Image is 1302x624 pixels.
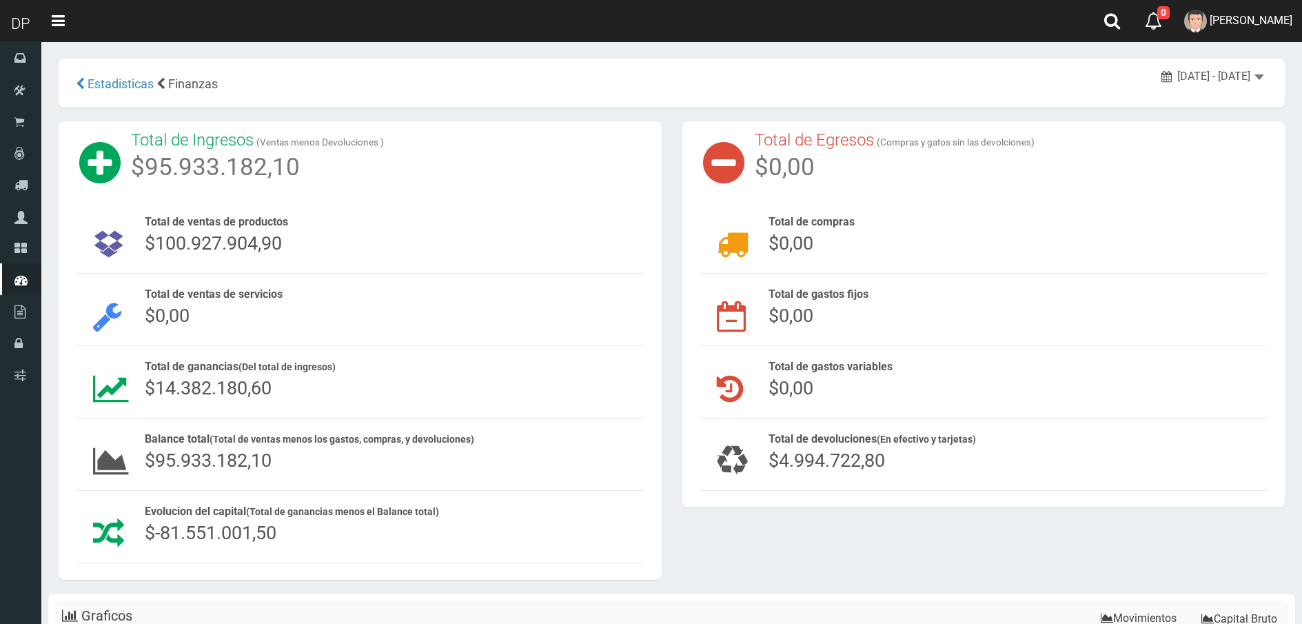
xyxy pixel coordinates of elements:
[769,450,885,472] span: $4.994.722,80
[238,361,336,372] small: (Del total de ingresos)
[769,288,868,301] span: Total de gastos fijos
[145,505,439,518] span: Evolucion del capital
[769,432,976,445] span: Total de devoluciones
[85,77,154,91] a: Estadisticas
[145,215,288,228] span: Total de ventas de productos
[145,522,276,544] span: $-81.551.001,50
[1177,70,1250,83] span: [DATE] - [DATE]
[769,305,813,327] span: $0,00
[1184,10,1207,32] img: User Image
[246,506,439,517] small: (Total de ganancias menos el Balance total)
[168,77,218,91] span: Finanzas
[256,137,384,148] small: (Ventas menos Devoluciones )
[131,132,254,148] h3: Total de Ingresos
[877,434,976,445] small: (En efectivo y tarjetas)
[1210,14,1292,27] span: [PERSON_NAME]
[88,77,154,91] span: Estadisticas
[145,305,190,327] span: $0,00
[145,288,283,301] span: Total de ventas de servicios
[769,360,893,373] span: Total de gastos variables
[769,215,855,228] span: Total de compras
[877,137,1035,148] small: (Compras y gatos sin las devolciones)
[755,132,874,148] h3: Total de Egresos
[145,360,336,373] span: Total de ganancias
[145,232,282,254] span: $100.927.904,90
[145,377,272,399] span: $14.382.180,60
[755,153,815,181] span: $0,00
[769,232,813,254] span: $0,00
[210,434,474,445] small: (Total de ventas menos los gastos, compras, y devoluciones)
[1157,6,1170,19] span: 0
[145,450,272,472] span: $95.933.182,10
[145,432,474,445] span: Balance total
[131,153,300,181] span: $95.933.182,10
[769,377,813,399] span: $0,00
